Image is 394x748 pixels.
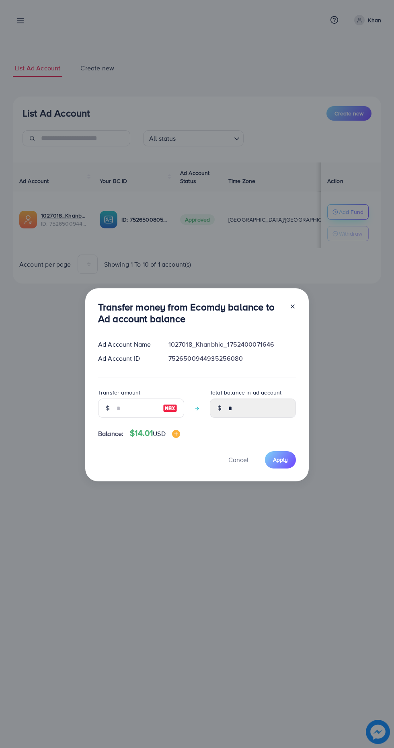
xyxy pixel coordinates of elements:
[218,451,259,469] button: Cancel
[98,429,123,438] span: Balance:
[130,428,180,438] h4: $14.01
[163,403,177,413] img: image
[98,388,140,397] label: Transfer amount
[92,354,162,363] div: Ad Account ID
[210,388,281,397] label: Total balance in ad account
[228,455,248,464] span: Cancel
[265,451,296,469] button: Apply
[162,340,302,349] div: 1027018_Khanbhia_1752400071646
[98,301,283,325] h3: Transfer money from Ecomdy balance to Ad account balance
[92,340,162,349] div: Ad Account Name
[153,429,165,438] span: USD
[273,456,288,464] span: Apply
[172,430,180,438] img: image
[162,354,302,363] div: 7526500944935256080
